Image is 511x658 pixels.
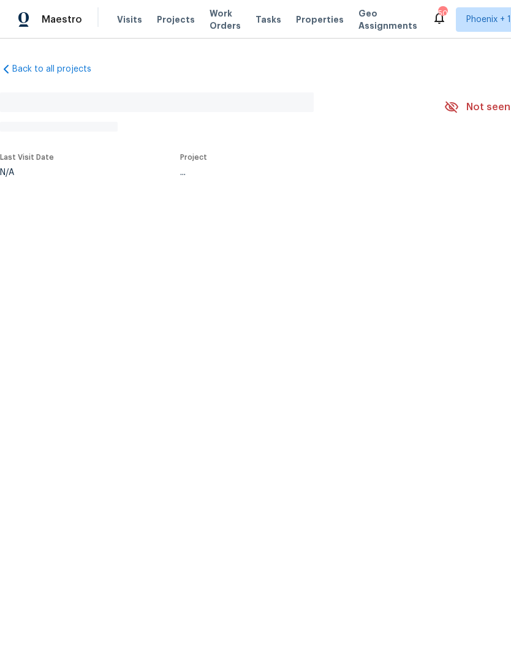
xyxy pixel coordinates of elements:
[296,13,344,26] span: Properties
[42,13,82,26] span: Maestro
[466,13,511,26] span: Phoenix + 1
[438,7,447,20] div: 50
[180,168,415,177] div: ...
[157,13,195,26] span: Projects
[117,13,142,26] span: Visits
[358,7,417,32] span: Geo Assignments
[255,15,281,24] span: Tasks
[180,154,207,161] span: Project
[210,7,241,32] span: Work Orders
